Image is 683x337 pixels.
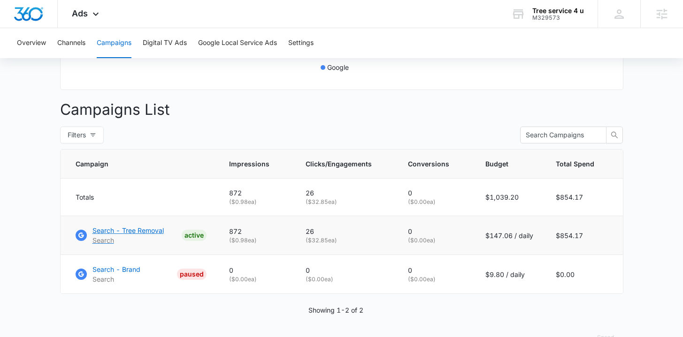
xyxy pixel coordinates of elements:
div: PAUSED [177,269,207,280]
p: 0 [408,226,463,236]
button: Campaigns [97,28,131,58]
p: 26 [306,226,385,236]
img: Google Ads [76,269,87,280]
button: Settings [288,28,314,58]
td: $0.00 [545,255,623,294]
img: Google Ads [76,230,87,241]
p: 26 [306,188,385,198]
p: ( $0.00 ea) [229,275,283,284]
p: $147.06 / daily [485,231,533,240]
p: Showing 1-2 of 2 [308,305,363,315]
td: $854.17 [545,216,623,255]
span: Campaign [76,159,193,169]
button: Overview [17,28,46,58]
p: ( $32.85 ea) [306,236,385,245]
button: Filters [60,127,104,143]
p: ( $0.00 ea) [408,198,463,206]
p: Campaigns List [60,98,623,121]
button: search [606,127,623,143]
td: $854.17 [545,179,623,216]
button: Google Local Service Ads [198,28,277,58]
div: account name [532,7,584,15]
span: Conversions [408,159,449,169]
input: Search Campaigns [526,130,593,140]
p: 0 [229,265,283,275]
p: Search - Tree Removal [92,225,164,235]
span: Clicks/Engagements [306,159,372,169]
p: Google [327,62,349,72]
span: Budget [485,159,520,169]
div: ACTIVE [182,230,207,241]
p: ( $0.00 ea) [306,275,385,284]
p: 0 [408,265,463,275]
span: Filters [68,130,86,140]
p: Search [92,235,164,245]
a: Google AdsSearch - Tree RemovalSearchACTIVE [76,225,207,245]
button: Digital TV Ads [143,28,187,58]
p: Search [92,274,140,284]
p: $1,039.20 [485,192,533,202]
span: Impressions [229,159,269,169]
span: Ads [72,8,88,18]
p: ( $0.00 ea) [408,275,463,284]
p: 0 [408,188,463,198]
span: search [606,131,622,139]
div: Totals [76,192,207,202]
p: 0 [306,265,385,275]
p: ( $0.98 ea) [229,236,283,245]
div: account id [532,15,584,21]
p: ( $32.85 ea) [306,198,385,206]
span: Total Spend [556,159,594,169]
p: $9.80 / daily [485,270,533,279]
a: Google AdsSearch - BrandSearchPAUSED [76,264,207,284]
p: 872 [229,226,283,236]
p: 872 [229,188,283,198]
p: Search - Brand [92,264,140,274]
p: ( $0.00 ea) [408,236,463,245]
p: ( $0.98 ea) [229,198,283,206]
button: Channels [57,28,85,58]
